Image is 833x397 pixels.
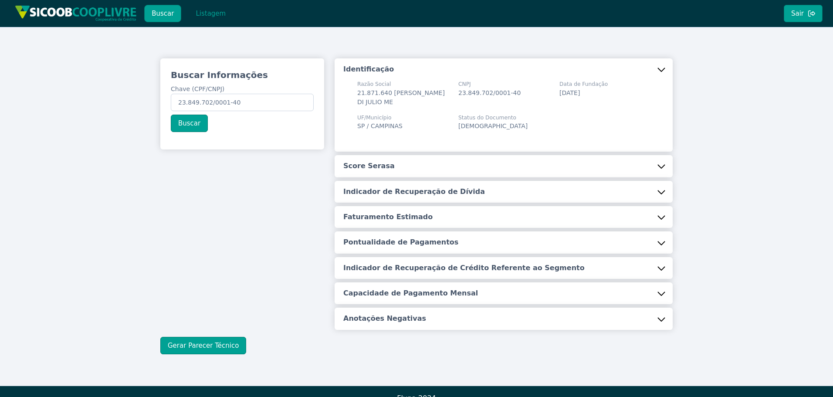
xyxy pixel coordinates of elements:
[343,238,458,247] h5: Pontualidade de Pagamentos
[559,89,580,96] span: [DATE]
[343,64,394,74] h5: Identificação
[335,155,673,177] button: Score Serasa
[335,257,673,279] button: Indicador de Recuperação de Crédito Referente ao Segmento
[458,114,528,122] span: Status do Documento
[458,80,521,88] span: CNPJ
[343,314,426,323] h5: Anotações Negativas
[357,89,445,105] span: 21.871.640 [PERSON_NAME] DI JULIO ME
[160,337,246,354] button: Gerar Parecer Técnico
[144,5,181,22] button: Buscar
[343,161,395,171] h5: Score Serasa
[357,114,403,122] span: UF/Município
[171,115,208,132] button: Buscar
[343,187,485,197] h5: Indicador de Recuperação de Dívida
[335,231,673,253] button: Pontualidade de Pagamentos
[171,94,314,111] input: Chave (CPF/CNPJ)
[171,69,314,81] h3: Buscar Informações
[458,89,521,96] span: 23.849.702/0001-40
[343,263,585,273] h5: Indicador de Recuperação de Crédito Referente ao Segmento
[171,85,224,92] span: Chave (CPF/CNPJ)
[335,58,673,80] button: Identificação
[335,181,673,203] button: Indicador de Recuperação de Dívida
[784,5,823,22] button: Sair
[15,5,137,21] img: img/sicoob_cooplivre.png
[335,308,673,329] button: Anotações Negativas
[559,80,608,88] span: Data de Fundação
[343,288,478,298] h5: Capacidade de Pagamento Mensal
[357,122,403,129] span: SP / CAMPINAS
[335,282,673,304] button: Capacidade de Pagamento Mensal
[188,5,233,22] button: Listagem
[458,122,528,129] span: [DEMOGRAPHIC_DATA]
[343,212,433,222] h5: Faturamento Estimado
[335,206,673,228] button: Faturamento Estimado
[357,80,448,88] span: Razão Social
